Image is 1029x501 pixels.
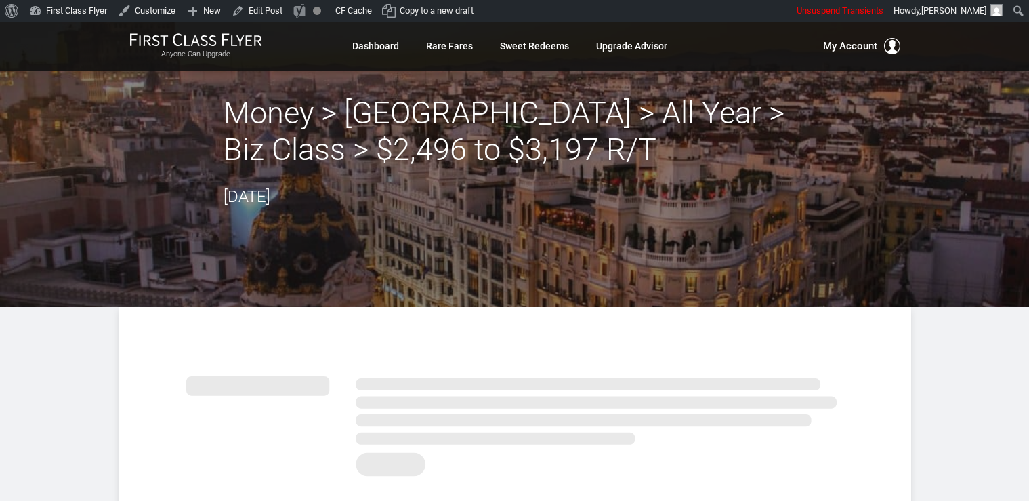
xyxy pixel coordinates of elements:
[500,34,569,58] a: Sweet Redeems
[129,33,262,47] img: First Class Flyer
[596,34,667,58] a: Upgrade Advisor
[797,5,883,16] span: Unsuspend Transients
[426,34,473,58] a: Rare Fares
[352,34,399,58] a: Dashboard
[823,38,900,54] button: My Account
[224,187,270,206] time: [DATE]
[921,5,986,16] span: [PERSON_NAME]
[186,361,843,484] img: summary.svg
[224,95,806,168] h2: Money > [GEOGRAPHIC_DATA] > All Year > Biz Class > $2,496 to $3,197 R/T
[129,49,262,59] small: Anyone Can Upgrade
[129,33,262,60] a: First Class FlyerAnyone Can Upgrade
[823,38,877,54] span: My Account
